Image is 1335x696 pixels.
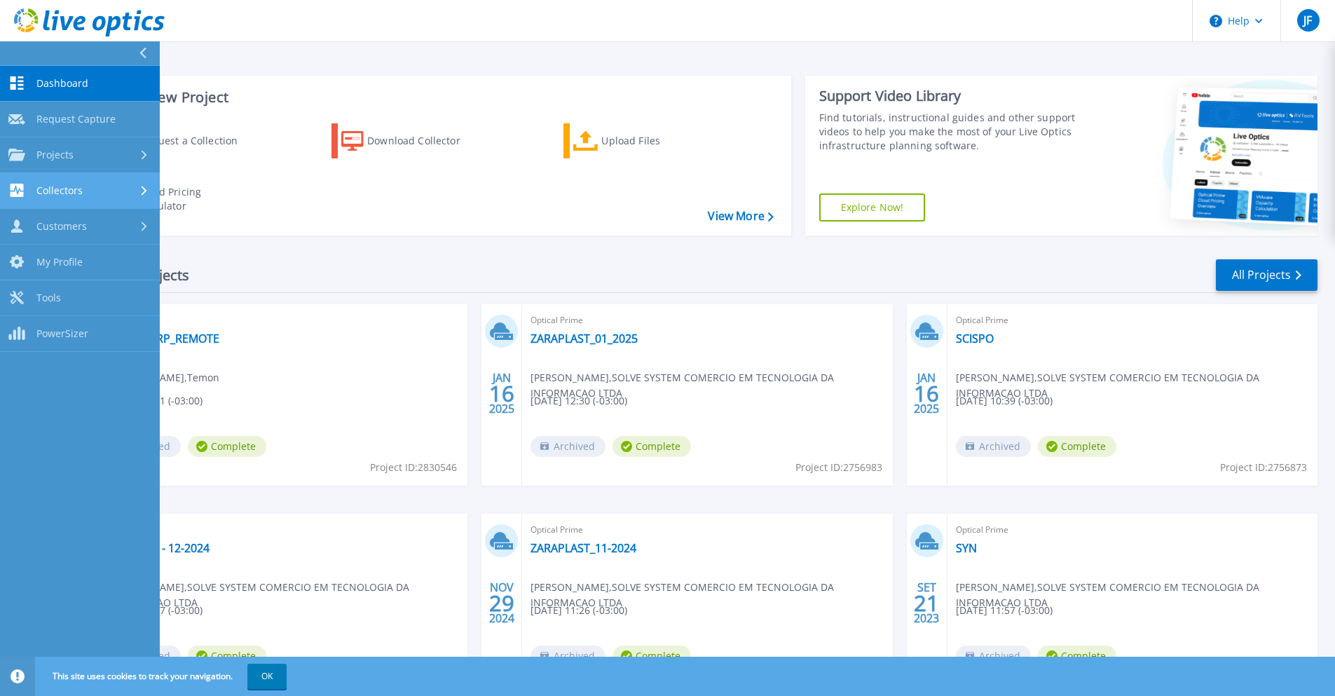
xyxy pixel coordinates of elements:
span: This site uses cookies to track your navigation. [39,664,287,689]
span: 21 [914,597,939,609]
span: Project ID: 2830546 [370,460,457,475]
div: NOV 2024 [488,578,515,629]
span: Optical Prime [530,313,884,328]
span: Archived [956,646,1031,667]
span: Complete [1038,436,1116,457]
div: SET 2023 [913,578,940,629]
span: Optical Prime [106,522,459,538]
a: Cloud Pricing Calculator [100,182,256,217]
h3: Start a New Project [100,90,773,105]
a: View More [708,210,773,223]
span: Archived [956,436,1031,457]
span: Project ID: 2756983 [795,460,882,475]
button: OK [247,664,287,689]
span: Complete [188,646,266,667]
div: Upload Files [601,127,713,155]
a: ZARAPLAST_11-2024 [530,541,636,555]
span: [DATE] 11:57 (-03:00) [956,603,1053,618]
span: [DATE] 11:26 (-03:00) [530,603,627,618]
span: Project ID: 2756873 [1220,460,1307,475]
a: Upload Files [563,123,720,158]
span: Optical Prime [530,522,884,538]
span: Tools [36,292,61,304]
span: Archived [530,436,605,457]
div: Find tutorials, instructional guides and other support videos to help you make the most of your L... [819,111,1081,153]
span: Complete [612,436,691,457]
span: Collectors [36,184,83,197]
a: Download Collector [331,123,488,158]
span: 16 [914,388,939,400]
a: Request a Collection [100,123,256,158]
span: [PERSON_NAME] , SOLVE SYSTEM COMERCIO EM TECNOLOGIA DA INFORMACAO LTDA [956,370,1317,401]
span: JF [1303,15,1312,26]
span: [PERSON_NAME] , SOLVE SYSTEM COMERCIO EM TECNOLOGIA DA INFORMACAO LTDA [530,580,892,610]
span: [PERSON_NAME] , SOLVE SYSTEM COMERCIO EM TECNOLOGIA DA INFORMACAO LTDA [530,370,892,401]
div: JAN 2025 [913,368,940,419]
span: Complete [188,436,266,457]
span: Archived [530,646,605,667]
span: Projects [36,149,74,161]
span: [PERSON_NAME] , Temon [106,370,219,385]
div: Download Collector [367,127,479,155]
span: Dashboard [36,77,88,90]
div: Request a Collection [139,127,252,155]
span: 16 [489,388,514,400]
span: Optical Prime [106,313,459,328]
span: 29 [489,597,514,609]
span: My Profile [36,256,83,268]
a: Explore Now! [819,193,926,221]
span: [DATE] 12:30 (-03:00) [530,393,627,409]
a: RENOVIAS - 12-2024 [106,541,210,555]
span: Request Capture [36,113,116,125]
span: PowerSizer [36,327,88,340]
div: Cloud Pricing Calculator [137,185,249,213]
a: SYN [956,541,977,555]
div: Support Video Library [819,87,1081,105]
span: [DATE] 10:39 (-03:00) [956,393,1053,409]
span: Optical Prime [956,522,1309,538]
span: Complete [1038,646,1116,667]
a: SCISPO [956,332,994,346]
span: Complete [612,646,691,667]
a: All Projects [1216,259,1317,291]
span: [PERSON_NAME] , SOLVE SYSTEM COMERCIO EM TECNOLOGIA DA INFORMACAO LTDA [106,580,467,610]
a: ZARAPLAST_01_2025 [530,332,638,346]
span: Customers [36,220,87,233]
span: [PERSON_NAME] , SOLVE SYSTEM COMERCIO EM TECNOLOGIA DA INFORMACAO LTDA [956,580,1317,610]
div: JAN 2025 [488,368,515,419]
a: TEMON_ERP_REMOTE [106,332,219,346]
span: Optical Prime [956,313,1309,328]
